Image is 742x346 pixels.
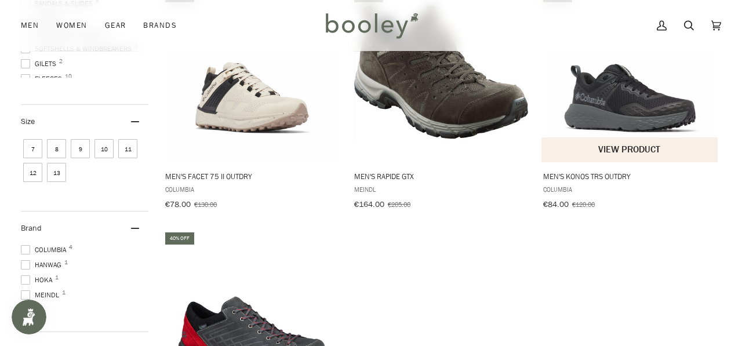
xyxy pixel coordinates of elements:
[21,20,39,31] span: Men
[47,139,66,158] span: Size: 8
[55,275,59,281] span: 1
[354,199,384,210] span: €164.00
[94,139,114,158] span: Size: 10
[21,245,70,255] span: Columbia
[69,245,72,250] span: 4
[12,300,46,334] iframe: Button to open loyalty program pop-up
[64,260,68,265] span: 1
[118,139,137,158] span: Size: 11
[105,20,126,31] span: Gear
[165,199,191,210] span: €78.00
[321,9,422,42] img: Booley
[194,199,217,209] span: €130.00
[23,163,42,182] span: Size: 12
[165,171,339,181] span: Men's Facet 75 II Outdry
[354,171,528,181] span: Men's Rapide GTX
[21,59,60,69] span: Gilets
[21,275,56,285] span: Hoka
[62,290,66,296] span: 1
[56,20,87,31] span: Women
[143,20,177,31] span: Brands
[543,184,717,194] span: Columbia
[71,139,90,158] span: Size: 9
[572,199,595,209] span: €120.00
[21,290,63,300] span: Meindl
[21,260,65,270] span: Hanwag
[165,232,194,245] div: 40% off
[543,199,569,210] span: €84.00
[59,59,63,64] span: 2
[21,74,66,84] span: Fleeces
[541,137,718,162] button: View product
[354,184,528,194] span: Meindl
[165,184,339,194] span: Columbia
[21,223,42,234] span: Brand
[388,199,410,209] span: €205.00
[47,163,66,182] span: Size: 13
[23,139,42,158] span: Size: 7
[543,171,717,181] span: Men's Konos TRS OutDry
[21,116,35,127] span: Size
[65,74,72,79] span: 10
